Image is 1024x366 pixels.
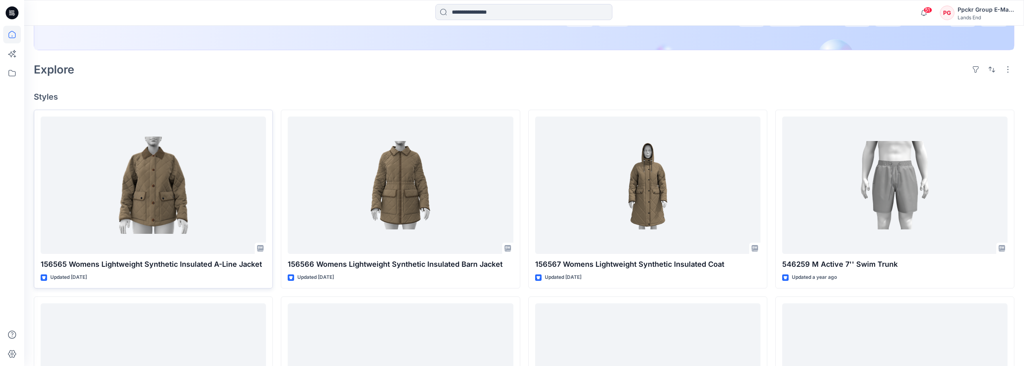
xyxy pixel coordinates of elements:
[50,273,87,282] p: Updated [DATE]
[545,273,581,282] p: Updated [DATE]
[782,117,1008,254] a: 546259 M Active 7'' Swim Trunk
[288,259,513,270] p: 156566 Womens Lightweight Synthetic Insulated Barn Jacket
[41,117,266,254] a: 156565 Womens Lightweight Synthetic Insulated A-Line Jacket
[782,259,1008,270] p: 546259 M Active 7'' Swim Trunk
[792,273,837,282] p: Updated a year ago
[288,117,513,254] a: 156566 Womens Lightweight Synthetic Insulated Barn Jacket
[297,273,334,282] p: Updated [DATE]
[535,259,760,270] p: 156567 Womens Lightweight Synthetic Insulated Coat
[535,117,760,254] a: 156567 Womens Lightweight Synthetic Insulated Coat
[34,92,1014,102] h4: Styles
[41,259,266,270] p: 156565 Womens Lightweight Synthetic Insulated A-Line Jacket
[958,5,1014,14] div: Ppckr Group E-Mail Pan Pacific
[958,14,1014,20] div: Lands End
[923,7,932,13] span: 51
[940,6,954,20] div: PG
[34,63,74,76] h2: Explore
